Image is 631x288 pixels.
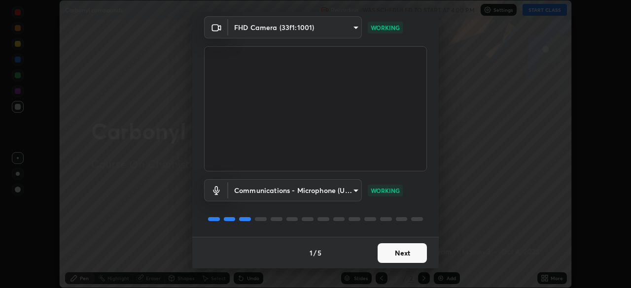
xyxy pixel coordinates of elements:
p: WORKING [371,186,400,195]
h4: 1 [310,248,313,258]
button: Next [378,243,427,263]
h4: 5 [317,248,321,258]
div: FHD Camera (33f1:1001) [228,16,362,38]
div: FHD Camera (33f1:1001) [228,179,362,201]
p: WORKING [371,23,400,32]
h4: / [314,248,316,258]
